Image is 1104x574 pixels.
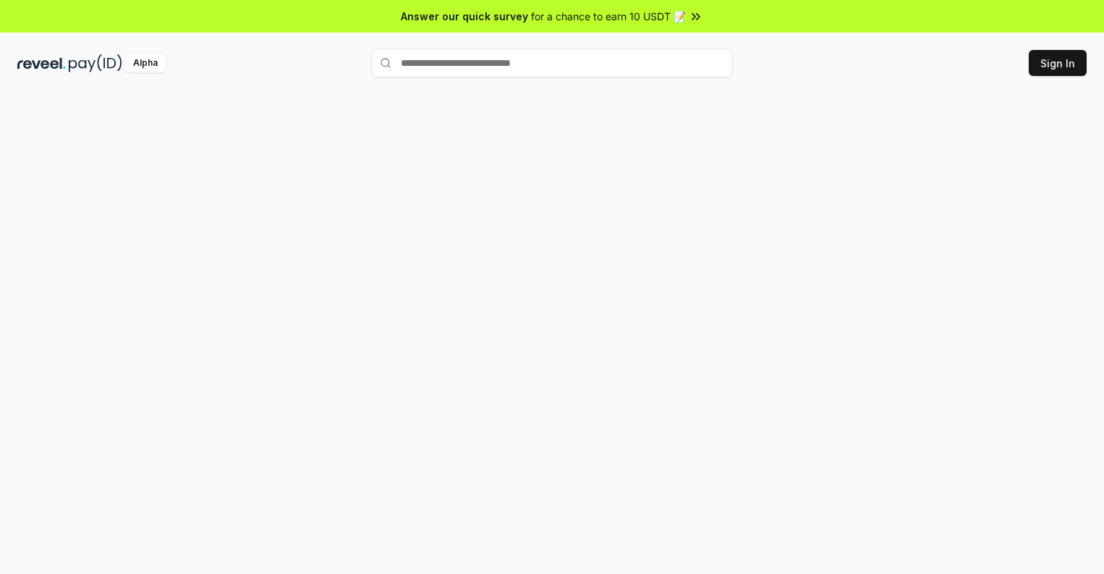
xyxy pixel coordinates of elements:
[17,54,66,72] img: reveel_dark
[401,9,528,24] span: Answer our quick survey
[69,54,122,72] img: pay_id
[1029,50,1087,76] button: Sign In
[531,9,686,24] span: for a chance to earn 10 USDT 📝
[125,54,166,72] div: Alpha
